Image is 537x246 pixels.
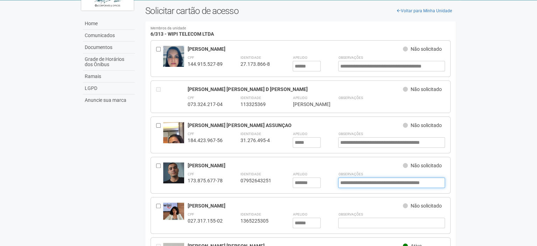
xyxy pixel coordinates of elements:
span: Não solicitado [411,122,442,128]
div: 144.915.527-89 [188,61,223,67]
strong: Identidade [240,172,261,176]
a: Voltar para Minha Unidade [393,6,456,16]
a: Anuncie sua marca [83,94,135,106]
div: 173.875.677-78 [188,177,223,184]
div: 184.423.967-56 [188,137,223,143]
h2: Solicitar cartão de acesso [145,6,456,16]
strong: Observações [338,212,363,216]
img: user.jpg [163,122,184,171]
strong: Apelido [293,96,307,100]
div: [PERSON_NAME] [188,162,403,169]
img: user.jpg [163,162,184,183]
div: 113325369 [240,101,275,107]
img: user.jpg [163,203,184,220]
small: Membros da unidade [151,27,451,30]
strong: Identidade [240,212,261,216]
h4: 6/313 - WIPI TELECOM LTDA [151,27,451,37]
strong: Observações [338,172,363,176]
div: [PERSON_NAME] [293,101,321,107]
strong: Apelido [293,172,307,176]
strong: Observações [338,132,363,136]
strong: Observações [338,56,363,59]
span: Não solicitado [411,46,442,52]
a: Documentos [83,42,135,54]
a: Comunicados [83,30,135,42]
div: 027.317.155-02 [188,218,223,224]
a: LGPD [83,83,135,94]
strong: Observações [338,96,363,100]
a: Grade de Horários dos Ônibus [83,54,135,71]
strong: CPF [188,56,194,59]
div: 1365225305 [240,218,275,224]
span: Não solicitado [411,86,442,92]
span: Não solicitado [411,203,442,209]
strong: CPF [188,212,194,216]
a: Home [83,18,135,30]
strong: Identidade [240,96,261,100]
strong: CPF [188,96,194,100]
span: Não solicitado [411,163,442,168]
div: [PERSON_NAME] [PERSON_NAME] D [PERSON_NAME] [188,86,403,92]
div: [PERSON_NAME] [188,203,403,209]
div: 073.324.217-04 [188,101,223,107]
strong: Identidade [240,132,261,136]
strong: Apelido [293,132,307,136]
div: 07952643251 [240,177,275,184]
strong: CPF [188,132,194,136]
div: 27.173.866-8 [240,61,275,67]
div: [PERSON_NAME] [188,46,403,52]
div: [PERSON_NAME] [PERSON_NAME] ASSUNÇAO [188,122,403,128]
strong: Identidade [240,56,261,59]
strong: Apelido [293,212,307,216]
div: 31.276.495-4 [240,137,275,143]
img: user.jpg [163,46,184,76]
a: Ramais [83,71,135,83]
strong: Apelido [293,56,307,59]
strong: CPF [188,172,194,176]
